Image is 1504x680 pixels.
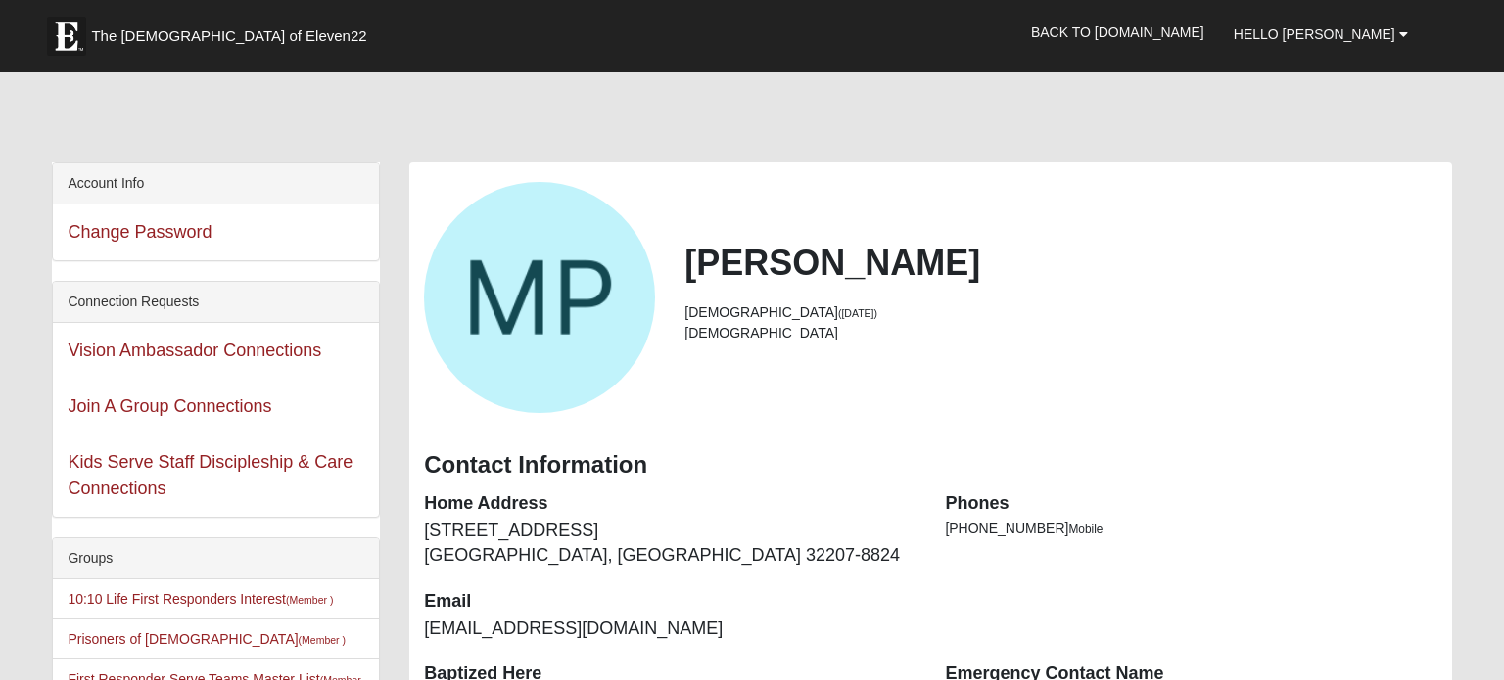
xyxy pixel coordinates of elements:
li: [PHONE_NUMBER] [945,519,1436,539]
dd: [STREET_ADDRESS] [GEOGRAPHIC_DATA], [GEOGRAPHIC_DATA] 32207-8824 [424,519,916,568]
dt: Phones [945,491,1436,517]
h3: Contact Information [424,451,1436,479]
a: Join A Group Connections [68,396,271,416]
small: ([DATE]) [838,307,877,319]
span: Mobile [1068,522,1103,536]
span: The [DEMOGRAPHIC_DATA] of Eleven22 [91,26,366,46]
li: [DEMOGRAPHIC_DATA] [684,302,1436,323]
a: Kids Serve Staff Discipleship & Care Connections [68,452,352,498]
a: Prisoners of [DEMOGRAPHIC_DATA](Member ) [68,631,346,647]
span: Hello [PERSON_NAME] [1234,26,1395,42]
a: View Fullsize Photo [424,182,655,413]
li: [DEMOGRAPHIC_DATA] [684,323,1436,343]
dt: Email [424,589,916,614]
img: Eleven22 logo [47,17,86,56]
a: Back to [DOMAIN_NAME] [1016,8,1219,57]
div: Account Info [53,163,379,204]
a: Vision Ambassador Connections [68,340,321,360]
div: Groups [53,538,379,579]
div: Connection Requests [53,282,379,323]
dd: [EMAIL_ADDRESS][DOMAIN_NAME] [424,616,916,642]
h2: [PERSON_NAME] [684,242,1436,284]
a: The [DEMOGRAPHIC_DATA] of Eleven22 [37,7,429,56]
dt: Home Address [424,491,916,517]
a: Change Password [68,222,211,242]
a: Hello [PERSON_NAME] [1219,10,1423,59]
small: (Member ) [286,594,333,606]
small: (Member ) [299,634,346,646]
a: 10:10 Life First Responders Interest(Member ) [68,591,333,607]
